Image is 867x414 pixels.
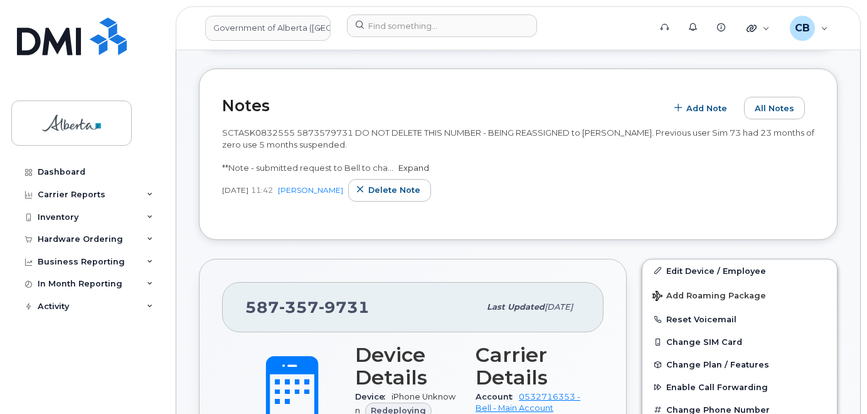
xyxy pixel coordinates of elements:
a: Expand [398,163,429,173]
button: Enable Call Forwarding [642,376,837,398]
span: 11:42 [251,185,273,195]
span: [DATE] [545,302,573,312]
span: 9731 [319,298,370,317]
a: Edit Device / Employee [642,259,837,282]
span: [DATE] [222,185,248,195]
a: 0532716353 - Bell - Main Account [476,392,580,413]
input: Find something... [347,14,537,37]
button: Change SIM Card [642,330,837,353]
div: Carmen Borgess [781,16,837,41]
a: [PERSON_NAME] [278,185,343,195]
div: Quicklinks [738,16,779,41]
h3: Carrier Details [476,344,581,389]
h2: Notes [222,96,660,115]
a: Government of Alberta (GOA) [205,16,331,41]
button: Add Note [666,97,738,119]
span: Account [476,392,519,401]
span: 357 [279,298,319,317]
button: Delete note [348,179,431,202]
span: CB [795,21,810,36]
span: 587 [245,298,370,317]
span: Last updated [487,302,545,312]
span: Change Plan / Features [666,360,769,369]
span: Enable Call Forwarding [666,383,768,392]
span: Add Note [686,102,727,114]
button: All Notes [744,97,805,119]
span: Device [355,392,391,401]
span: Add Roaming Package [652,291,766,303]
button: Reset Voicemail [642,308,837,330]
span: Delete note [368,184,420,196]
span: All Notes [755,102,794,114]
span: SCTASK0832555 5873579731 DO NOT DELETE THIS NUMBER - BEING REASSIGNED to [PERSON_NAME]. Previous ... [222,128,814,173]
button: Change Plan / Features [642,353,837,376]
h3: Device Details [355,344,460,389]
button: Add Roaming Package [642,282,837,308]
